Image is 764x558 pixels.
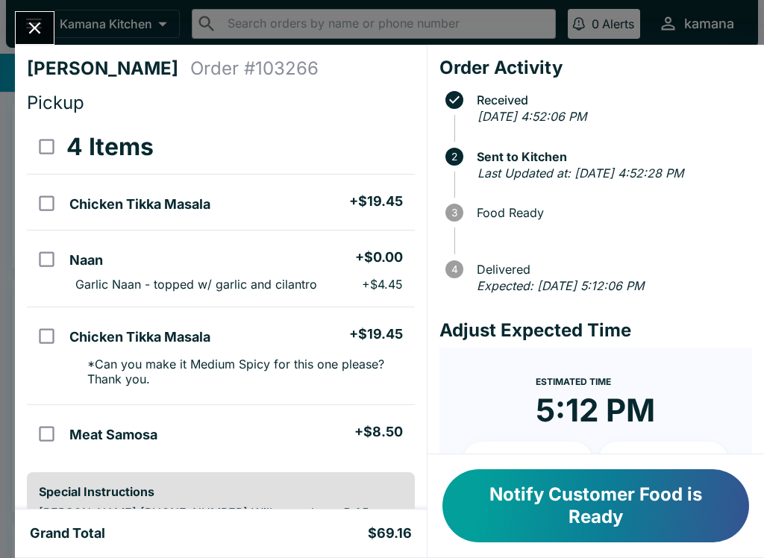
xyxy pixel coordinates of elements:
button: Close [16,12,54,44]
h5: + $19.45 [349,192,403,210]
h4: [PERSON_NAME] [27,57,190,80]
em: [DATE] 4:52:06 PM [477,109,586,124]
span: Received [469,93,752,107]
button: + 10 [463,442,593,479]
span: Pickup [27,92,84,113]
span: Estimated Time [536,376,611,387]
text: 3 [451,207,457,219]
p: + $4.45 [362,277,403,292]
h5: Grand Total [30,524,105,542]
span: Sent to Kitchen [469,150,752,163]
h5: + $19.45 [349,325,403,343]
h5: $69.16 [368,524,412,542]
text: 4 [451,263,457,275]
h5: + $0.00 [355,248,403,266]
p: Garlic Naan - topped w/ garlic and cilantro [75,277,317,292]
h5: Chicken Tikka Masala [69,328,210,346]
h4: Order # 103266 [190,57,319,80]
p: * Can you make it Medium Spicy for this one please? Thank you. [75,357,402,386]
span: Food Ready [469,206,752,219]
h5: Chicken Tikka Masala [69,195,210,213]
button: + 20 [598,442,728,479]
span: Delivered [469,263,752,276]
h5: Naan [69,251,103,269]
h4: Order Activity [439,57,752,79]
em: Expected: [DATE] 5:12:06 PM [477,278,644,293]
h5: Meat Samosa [69,426,157,444]
h6: Special Instructions [39,484,403,499]
p: [PERSON_NAME] [PHONE_NUMBER] Will come by at 5:05pm and wait. Thank you! [39,505,403,535]
table: orders table [27,120,415,460]
h5: + $8.50 [354,423,403,441]
em: Last Updated at: [DATE] 4:52:28 PM [477,166,683,181]
time: 5:12 PM [536,391,655,430]
button: Notify Customer Food is Ready [442,469,749,542]
h3: 4 Items [66,132,154,162]
text: 2 [451,151,457,163]
h4: Adjust Expected Time [439,319,752,342]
